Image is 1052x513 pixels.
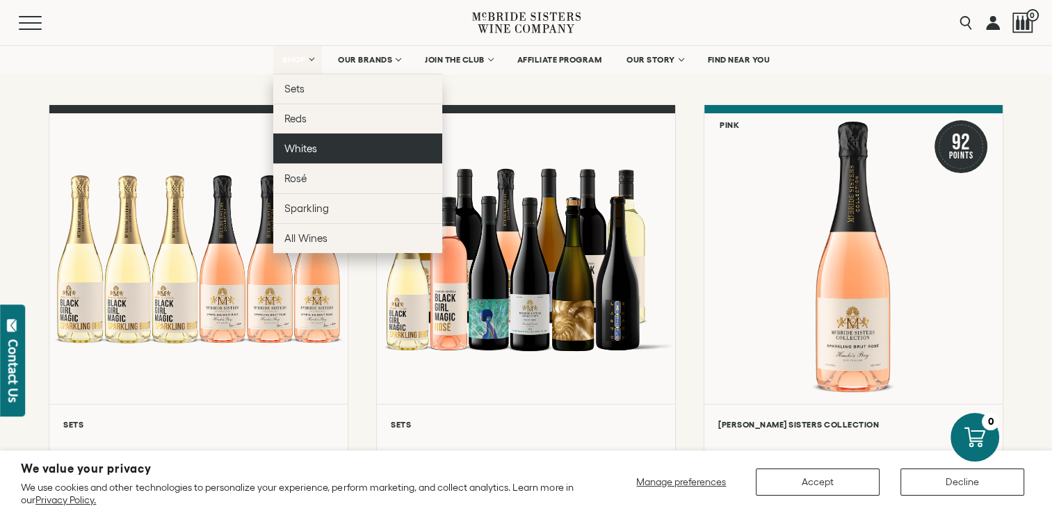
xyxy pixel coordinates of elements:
[338,55,392,65] span: OUR BRANDS
[391,420,661,429] h6: Sets
[284,232,327,244] span: All Wines
[63,420,334,429] h6: Sets
[273,193,442,223] a: Sparkling
[21,481,577,506] p: We use cookies and other technologies to personalize your experience, perform marketing, and coll...
[1026,9,1039,22] span: 0
[284,172,307,184] span: Rosé
[19,16,69,30] button: Mobile Menu Trigger
[636,476,726,487] span: Manage preferences
[273,46,322,74] a: SHOP
[273,163,442,193] a: Rosé
[508,46,611,74] a: AFFILIATE PROGRAM
[35,494,96,505] a: Privacy Policy.
[982,413,999,430] div: 0
[720,120,739,129] h6: Pink
[273,104,442,133] a: Reds
[284,142,317,154] span: Whites
[273,133,442,163] a: Whites
[6,339,20,402] div: Contact Us
[284,83,305,95] span: Sets
[21,463,577,475] h2: We value your privacy
[628,469,735,496] button: Manage preferences
[617,46,692,74] a: OUR STORY
[718,420,989,429] h6: [PERSON_NAME] Sisters Collection
[699,46,779,74] a: FIND NEAR YOU
[282,55,306,65] span: SHOP
[273,223,442,253] a: All Wines
[284,202,329,214] span: Sparkling
[626,55,675,65] span: OUR STORY
[425,55,485,65] span: JOIN THE CLUB
[329,46,409,74] a: OUR BRANDS
[517,55,602,65] span: AFFILIATE PROGRAM
[416,46,501,74] a: JOIN THE CLUB
[273,74,442,104] a: Sets
[900,469,1024,496] button: Decline
[284,113,307,124] span: Reds
[708,55,770,65] span: FIND NEAR YOU
[756,469,880,496] button: Accept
